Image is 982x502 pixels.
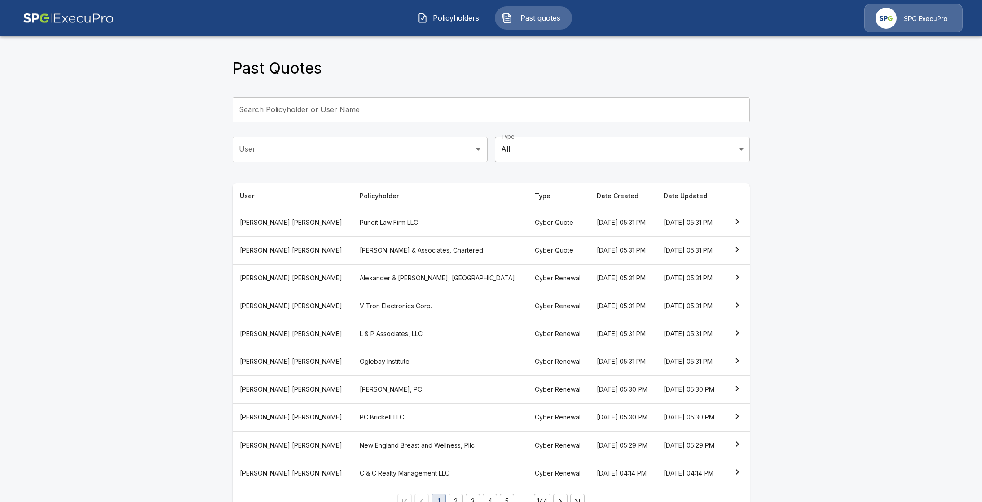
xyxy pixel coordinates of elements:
th: Date Created [590,183,656,209]
th: Cyber Renewal [528,459,590,487]
th: [DATE] 05:31 PM [656,320,723,348]
img: Past quotes Icon [502,13,512,23]
th: Cyber Renewal [528,292,590,320]
th: Policyholder [352,183,527,209]
th: [DATE] 05:30 PM [656,375,723,403]
th: [PERSON_NAME] [PERSON_NAME] [233,348,353,375]
th: [PERSON_NAME] [PERSON_NAME] [233,375,353,403]
th: [DATE] 05:31 PM [656,348,723,375]
th: [DATE] 05:31 PM [590,264,656,292]
h4: Past Quotes [233,59,322,78]
img: Policyholders Icon [417,13,428,23]
th: [DATE] 05:31 PM [590,236,656,264]
th: [DATE] 05:30 PM [590,403,656,431]
th: [PERSON_NAME] [PERSON_NAME] [233,209,353,236]
th: Cyber Renewal [528,348,590,375]
th: L & P Associates, LLC [352,320,527,348]
div: All [495,137,750,162]
th: New England Breast and Wellness, Pllc [352,432,527,459]
th: Alexander & [PERSON_NAME], [GEOGRAPHIC_DATA] [352,264,527,292]
th: [DATE] 05:31 PM [656,236,723,264]
button: Policyholders IconPolicyholders [410,6,488,30]
th: [DATE] 05:31 PM [590,292,656,320]
th: Cyber Renewal [528,375,590,403]
th: [PERSON_NAME] [PERSON_NAME] [233,292,353,320]
span: Past quotes [516,13,565,23]
th: [DATE] 05:31 PM [656,209,723,236]
table: simple table [233,183,750,487]
label: Type [501,133,514,140]
th: [PERSON_NAME] [PERSON_NAME] [233,236,353,264]
th: [PERSON_NAME] [PERSON_NAME] [233,403,353,431]
th: [DATE] 05:31 PM [656,264,723,292]
th: Cyber Renewal [528,264,590,292]
th: [DATE] 05:30 PM [590,375,656,403]
th: [DATE] 04:14 PM [656,459,723,487]
th: [DATE] 05:31 PM [590,209,656,236]
th: Cyber Renewal [528,432,590,459]
th: [PERSON_NAME], PC [352,375,527,403]
th: [DATE] 05:31 PM [590,320,656,348]
th: [DATE] 05:29 PM [656,432,723,459]
th: C & C Realty Management LLC [352,459,527,487]
a: Agency IconSPG ExecuPro [864,4,963,32]
th: Cyber Renewal [528,320,590,348]
span: Policyholders [432,13,481,23]
th: Type [528,183,590,209]
th: [PERSON_NAME] & Associates, Chartered [352,236,527,264]
th: PC Brickell LLC [352,403,527,431]
button: Open [472,143,484,156]
th: [DATE] 05:31 PM [590,348,656,375]
th: [PERSON_NAME] [PERSON_NAME] [233,432,353,459]
button: Past quotes IconPast quotes [495,6,572,30]
th: Date Updated [656,183,723,209]
th: [PERSON_NAME] [PERSON_NAME] [233,459,353,487]
th: [DATE] 05:29 PM [590,432,656,459]
th: [PERSON_NAME] [PERSON_NAME] [233,264,353,292]
th: Cyber Renewal [528,403,590,431]
img: AA Logo [23,4,114,32]
p: SPG ExecuPro [904,14,947,23]
th: V-Tron Electronics Corp. [352,292,527,320]
th: User [233,183,353,209]
img: Agency Icon [876,8,897,29]
th: Cyber Quote [528,236,590,264]
th: Pundit Law Firm LLC [352,209,527,236]
th: Cyber Quote [528,209,590,236]
th: [DATE] 05:30 PM [656,403,723,431]
th: Oglebay Institute [352,348,527,375]
th: [DATE] 04:14 PM [590,459,656,487]
th: [PERSON_NAME] [PERSON_NAME] [233,320,353,348]
th: [DATE] 05:31 PM [656,292,723,320]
